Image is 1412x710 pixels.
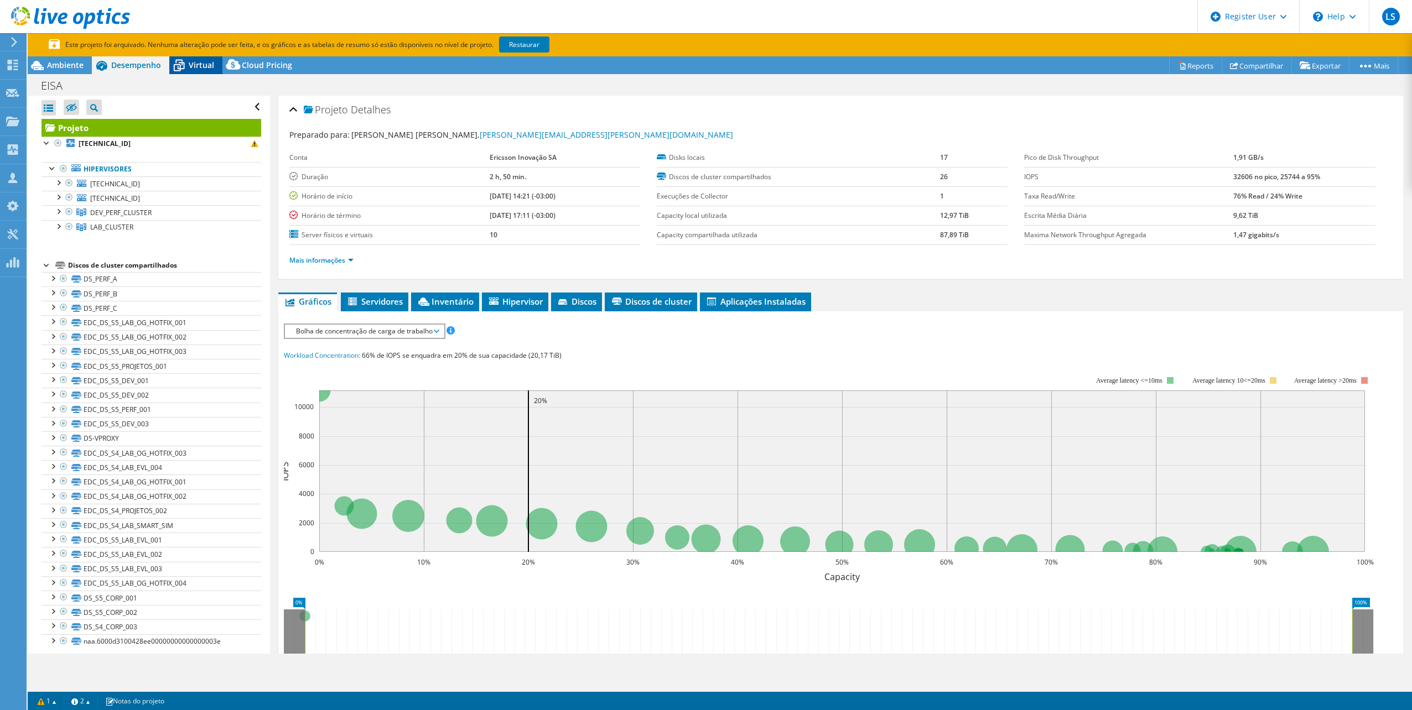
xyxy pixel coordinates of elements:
span: 66% de IOPS se enquadra em 20% de sua capacidade (20,17 TiB) [362,351,562,360]
b: [TECHNICAL_ID] [79,139,131,148]
span: Workload Concentration: [284,351,360,360]
text: 0% [314,557,324,567]
label: IOPS [1024,171,1233,182]
span: Discos de cluster [610,296,692,307]
label: Discos de cluster compartilhados [657,171,940,182]
text: 70% [1045,557,1058,567]
span: LAB_CLUSTER [90,222,133,232]
span: Projeto [304,105,348,116]
text: 80% [1149,557,1162,567]
tspan: Average latency 10<=20ms [1192,377,1265,384]
text: 20% [534,396,547,405]
b: [DATE] 17:11 (-03:00) [490,211,556,220]
label: Pico de Disk Throughput [1024,152,1233,163]
a: LAB_CLUSTER [41,220,261,234]
b: 12,97 TiB [940,211,969,220]
span: Detalhes [351,103,391,116]
text: 20% [522,557,535,567]
label: Execuções de Collector [657,191,940,202]
span: LS [1382,8,1400,25]
a: DS_PERF_C [41,301,261,315]
span: Virtual [189,60,214,70]
a: EDC_DS_S5_PERF_001 [41,403,261,417]
a: EDC_DS_S5_LAB_OG_HOTFIX_004 [41,576,261,591]
tspan: Average latency <=10ms [1096,377,1162,384]
a: EDC_DS_S5_DEV_001 [41,373,261,388]
label: Horário de término [289,210,490,221]
label: Server físicos e virtuais [289,229,490,241]
label: Conta [289,152,490,163]
span: Aplicações Instaladas [705,296,806,307]
text: 0 [310,547,314,556]
text: Capacity [824,571,860,583]
span: Discos [557,296,596,307]
a: 2 [64,694,98,708]
text: Average latency >20ms [1294,377,1357,384]
text: 4000 [299,489,314,498]
text: 30% [626,557,640,567]
b: Ericsson Inovação SA [490,153,557,162]
span: [PERSON_NAME] [PERSON_NAME], [351,129,733,140]
a: DS_S4_CORP_003 [41,619,261,634]
text: 90% [1254,557,1267,567]
b: 26 [940,172,948,181]
b: 9,62 TiB [1233,211,1258,220]
a: [TECHNICAL_ID] [41,191,261,205]
a: EDC_DS_S5_LAB_EVL_003 [41,562,261,576]
a: EDC_DS_S5_LAB_OG_HOTFIX_003 [41,344,261,359]
text: 60% [940,557,953,567]
a: EDC_DS_S4_LAB_OG_HOTFIX_002 [41,489,261,504]
a: EDC_DS_S5_LAB_OG_HOTFIX_002 [41,330,261,344]
a: EDC_DS_S5_LAB_EVL_001 [41,532,261,547]
a: [PERSON_NAME][EMAIL_ADDRESS][PERSON_NAME][DOMAIN_NAME] [480,129,733,140]
b: 2 h, 50 min. [490,172,526,181]
span: Bolha de concentração de carga de trabalho [290,325,438,338]
a: DS_S5_CORP_001 [41,591,261,605]
a: 1 [30,694,64,708]
a: EDC_DS_S5_PROJETOS_001 [41,359,261,373]
text: IOPS [279,461,291,481]
text: 8000 [299,431,314,441]
label: Preparado para: [289,129,350,140]
b: 32606 no pico, 25744 a 95% [1233,172,1320,181]
h1: EISA [36,80,80,92]
b: 1 [940,191,944,201]
a: Restaurar [499,36,549,53]
a: DEV_PERF_CLUSTER [41,205,261,220]
a: EDC_DS_S4_LAB_OG_HOTFIX_001 [41,474,261,489]
b: 10 [490,230,497,239]
text: 100% [1356,557,1373,567]
p: Este projeto foi arquivado. Nenhuma alteração pode ser feita, e os gráficos e as tabelas de resum... [49,39,591,51]
a: EDC_DS_S4_LAB_SMART_SIM [41,518,261,532]
a: EDC_DS_S4_LAB_EVL_004 [41,460,261,474]
a: EDC_DS_S4_LAB_OG_HOTFIX_003 [41,446,261,460]
a: EDC_DS_S5_DEV_003 [41,417,261,431]
span: Cloud Pricing [242,60,292,70]
a: Mais informações [289,255,354,265]
label: Escrita Média Diária [1024,210,1233,221]
a: EDC_DS_S5_LAB_EVL_002 [41,547,261,561]
span: DEV_PERF_CLUSTER [90,208,152,217]
a: DS_PERF_A [41,272,261,286]
span: [TECHNICAL_ID] [90,179,140,189]
label: Capacity local utilizada [657,210,940,221]
b: 17 [940,153,948,162]
label: Disks locais [657,152,940,163]
label: Taxa Read/Write [1024,191,1233,202]
a: Mais [1349,57,1398,74]
span: Inventário [417,296,474,307]
b: 1,47 gigabits/s [1233,230,1279,239]
a: Projeto [41,119,261,137]
a: DS_S5_CORP_002 [41,605,261,619]
text: 40% [731,557,744,567]
span: Gráficos [284,296,331,307]
a: Exportar [1291,57,1349,74]
label: Capacity compartilhada utilizada [657,229,940,241]
a: Notas do projeto [97,694,172,708]
a: Compartilhar [1222,57,1292,74]
span: Hipervisor [487,296,543,307]
span: Ambiente [47,60,84,70]
a: [TECHNICAL_ID] [41,137,261,151]
b: 1,91 GB/s [1233,153,1264,162]
label: Maxima Network Throughput Agregada [1024,229,1233,241]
